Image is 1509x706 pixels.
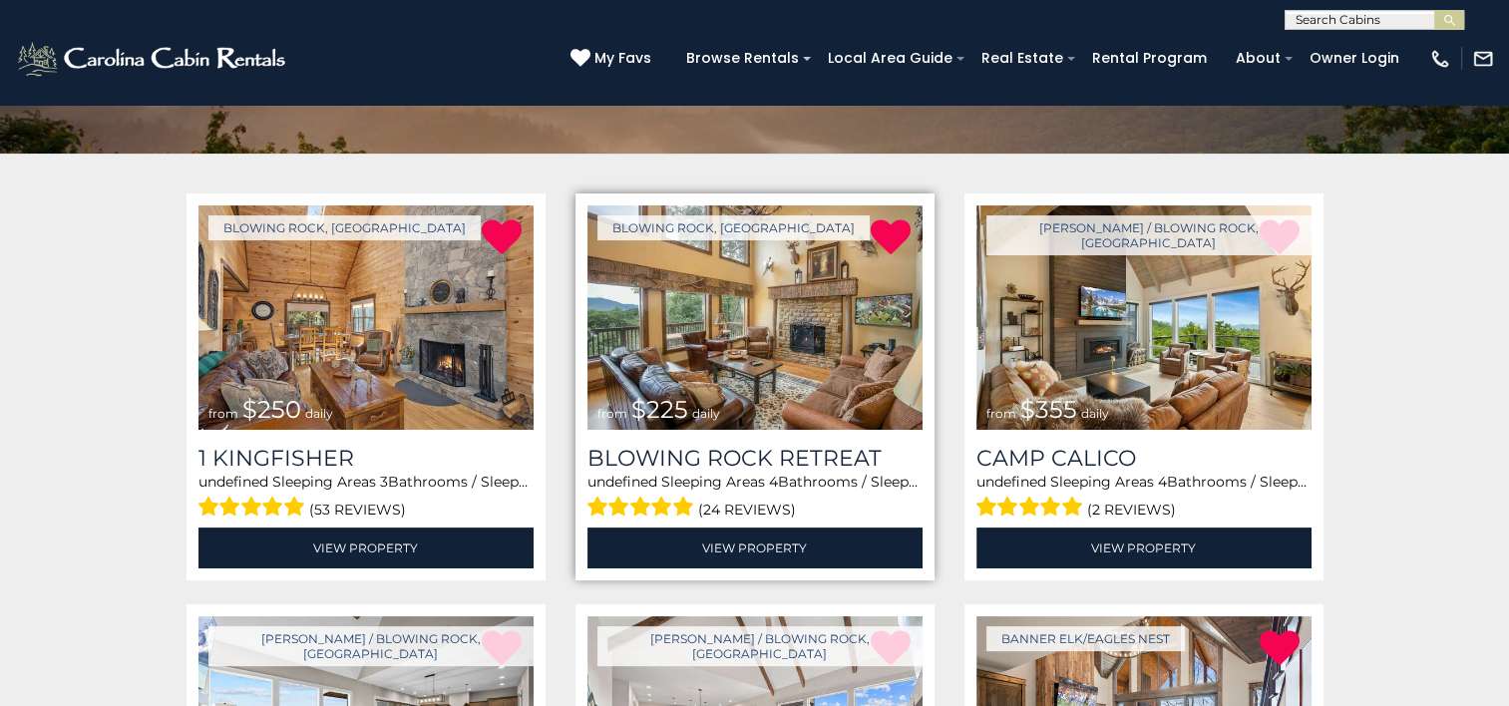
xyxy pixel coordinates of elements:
[976,445,1312,472] a: Camp Calico
[1260,628,1300,670] a: Remove from favorites
[597,215,870,240] a: Blowing Rock, [GEOGRAPHIC_DATA]
[971,43,1073,74] a: Real Estate
[587,528,923,568] a: View Property
[597,406,627,421] span: from
[1081,406,1109,421] span: daily
[976,472,1312,523] div: Bathrooms / Sleeps:
[986,406,1016,421] span: from
[871,217,911,259] a: Remove from favorites
[976,473,1154,491] span: undefined Sleeping Areas
[208,406,238,421] span: from
[692,406,720,421] span: daily
[15,39,291,79] img: White-1-2.png
[1308,473,1317,491] span: 8
[380,473,388,491] span: 3
[242,395,301,424] span: $250
[1020,395,1077,424] span: $355
[769,473,778,491] span: 4
[1226,43,1291,74] a: About
[919,473,933,491] span: 10
[1429,48,1451,70] img: phone-regular-white.png
[309,497,406,523] span: (53 reviews)
[198,205,534,430] img: 1 Kingfisher
[676,43,809,74] a: Browse Rentals
[208,215,481,240] a: Blowing Rock, [GEOGRAPHIC_DATA]
[587,205,923,430] img: Blowing Rock Retreat
[587,445,923,472] a: Blowing Rock Retreat
[570,48,656,70] a: My Favs
[1087,497,1176,523] span: (2 reviews)
[587,473,765,491] span: undefined Sleeping Areas
[1472,48,1494,70] img: mail-regular-white.png
[587,472,923,523] div: Bathrooms / Sleeps:
[1300,43,1409,74] a: Owner Login
[529,473,538,491] span: 9
[698,497,796,523] span: (24 reviews)
[594,48,651,69] span: My Favs
[1082,43,1217,74] a: Rental Program
[482,217,522,259] a: Remove from favorites
[305,406,333,421] span: daily
[986,215,1312,255] a: [PERSON_NAME] / Blowing Rock, [GEOGRAPHIC_DATA]
[976,205,1312,430] a: Camp Calico from $355 daily
[198,528,534,568] a: View Property
[198,205,534,430] a: 1 Kingfisher from $250 daily
[976,205,1312,430] img: Camp Calico
[198,472,534,523] div: Bathrooms / Sleeps:
[976,528,1312,568] a: View Property
[198,473,376,491] span: undefined Sleeping Areas
[198,445,534,472] a: 1 Kingfisher
[1158,473,1167,491] span: 4
[818,43,962,74] a: Local Area Guide
[986,626,1185,651] a: Banner Elk/Eagles Nest
[597,626,923,666] a: [PERSON_NAME] / Blowing Rock, [GEOGRAPHIC_DATA]
[631,395,688,424] span: $225
[208,626,534,666] a: [PERSON_NAME] / Blowing Rock, [GEOGRAPHIC_DATA]
[587,205,923,430] a: Blowing Rock Retreat from $225 daily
